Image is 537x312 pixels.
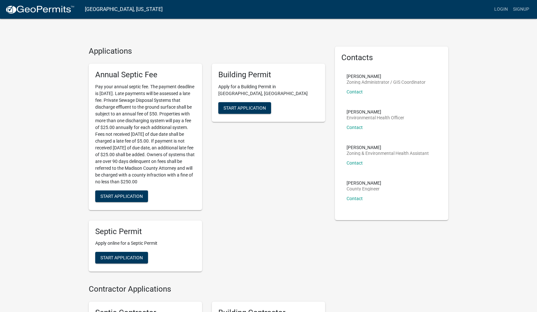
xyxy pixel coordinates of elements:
button: Start Application [218,102,271,114]
p: [PERSON_NAME] [347,74,426,79]
button: Start Application [95,252,148,264]
span: Start Application [223,105,266,110]
p: [PERSON_NAME] [347,181,381,185]
a: Contact [347,160,363,166]
h4: Applications [89,47,325,56]
p: County Engineer [347,187,381,191]
p: Apply online for a Septic Permit [95,240,196,247]
p: [PERSON_NAME] [347,145,429,150]
h4: Contractor Applications [89,285,325,294]
span: Start Application [100,255,143,260]
h5: Annual Septic Fee [95,70,196,80]
h5: Contacts [341,53,442,62]
p: Zoning & Environmental Health Assistant [347,151,429,156]
p: [PERSON_NAME] [347,110,404,114]
p: Zoning Administrator / GIS Coordinator [347,80,426,84]
a: Contact [347,196,363,201]
p: Apply for a Building Permit in [GEOGRAPHIC_DATA], [GEOGRAPHIC_DATA] [218,83,319,97]
p: Environmental Health Officer [347,115,404,120]
p: Pay your annual septic fee. The payment deadline is [DATE]. Late payments will be assessed a late... [95,83,196,185]
span: Start Application [100,193,143,199]
h5: Building Permit [218,70,319,80]
wm-workflow-list-section: Applications [89,47,325,277]
a: Signup [510,3,532,16]
a: [GEOGRAPHIC_DATA], [US_STATE] [85,4,163,15]
a: Contact [347,125,363,130]
button: Start Application [95,190,148,202]
a: Login [492,3,510,16]
a: Contact [347,89,363,94]
h5: Septic Permit [95,227,196,236]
